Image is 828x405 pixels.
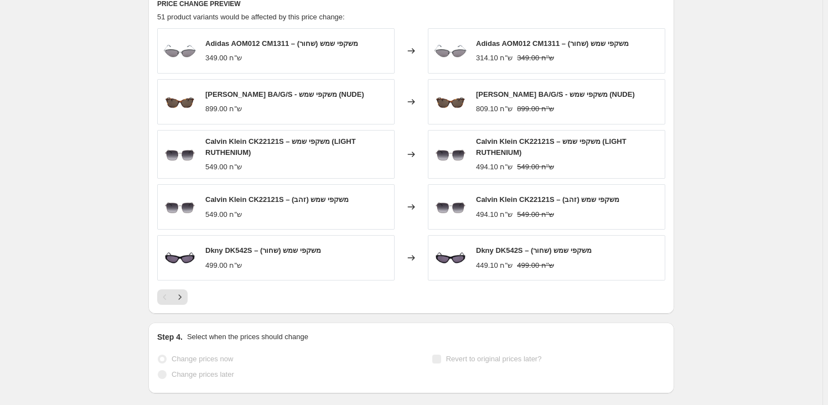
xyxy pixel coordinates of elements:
[434,85,467,118] img: 40_eedf3e2f-3df5-4718-b49d-46f7b2e7859d_80x.png
[205,39,358,48] span: Adidas AOM012 CM1311 – משקפי שמש (שחור)
[434,241,467,274] img: 39_7c4bb8ac-28b4-42f9-b9d1-1f35dc726f5e_80x.png
[205,209,242,220] div: 549.00 ש''ח
[434,34,467,67] img: 19_5d638864-fe8a-4180-8fc0-7b1d20ef8aec_80x.png
[205,260,242,271] div: 499.00 ש''ח
[163,190,196,224] img: 3_50f352c9-6afd-4724-b952-10d8df5bb641_80x.png
[434,138,467,171] img: 3_50f352c9-6afd-4724-b952-10d8df5bb641_80x.png
[172,355,233,363] span: Change prices now
[205,246,321,255] span: Dkny DK542S – משקפי שמש (שחור)
[517,162,553,173] strike: 549.00 ש''ח
[476,246,592,255] span: Dkny DK542S – משקפי שמש (שחור)
[157,13,345,21] span: 51 product variants would be affected by this price change:
[163,34,196,67] img: 19_5d638864-fe8a-4180-8fc0-7b1d20ef8aec_80x.png
[517,260,553,271] strike: 499.00 ש''ח
[172,370,234,378] span: Change prices later
[187,331,308,342] p: Select when the prices should change
[205,195,349,204] span: Calvin Klein CK22121S – משקפי שמש (זהב)
[476,162,513,173] div: 494.10 ש''ח
[172,289,188,305] button: Next
[476,90,635,98] span: [PERSON_NAME] BA/G/S - משקפי שמש (NUDE)
[157,289,188,305] nav: Pagination
[205,137,356,157] span: Calvin Klein CK22121S – משקפי שמש (LIGHT RUTHENIUM)
[476,260,513,271] div: 449.10 ש''ח
[517,209,553,220] strike: 549.00 ש''ח
[476,39,629,48] span: Adidas AOM012 CM1311 – משקפי שמש (שחור)
[476,195,619,204] span: Calvin Klein CK22121S – משקפי שמש (זהב)
[446,355,542,363] span: Revert to original prices later?
[163,85,196,118] img: 40_eedf3e2f-3df5-4718-b49d-46f7b2e7859d_80x.png
[476,137,627,157] span: Calvin Klein CK22121S – משקפי שמש (LIGHT RUTHENIUM)
[517,103,553,115] strike: 899.00 ש''ח
[434,190,467,224] img: 3_50f352c9-6afd-4724-b952-10d8df5bb641_80x.png
[205,162,242,173] div: 549.00 ש''ח
[517,53,553,64] strike: 349.00 ש''ח
[205,53,242,64] div: 349.00 ש''ח
[476,103,513,115] div: 809.10 ש''ח
[163,241,196,274] img: 39_7c4bb8ac-28b4-42f9-b9d1-1f35dc726f5e_80x.png
[205,103,242,115] div: 899.00 ש''ח
[205,90,364,98] span: [PERSON_NAME] BA/G/S - משקפי שמש (NUDE)
[476,53,513,64] div: 314.10 ש''ח
[163,138,196,171] img: 3_50f352c9-6afd-4724-b952-10d8df5bb641_80x.png
[157,331,183,342] h2: Step 4.
[476,209,513,220] div: 494.10 ש''ח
